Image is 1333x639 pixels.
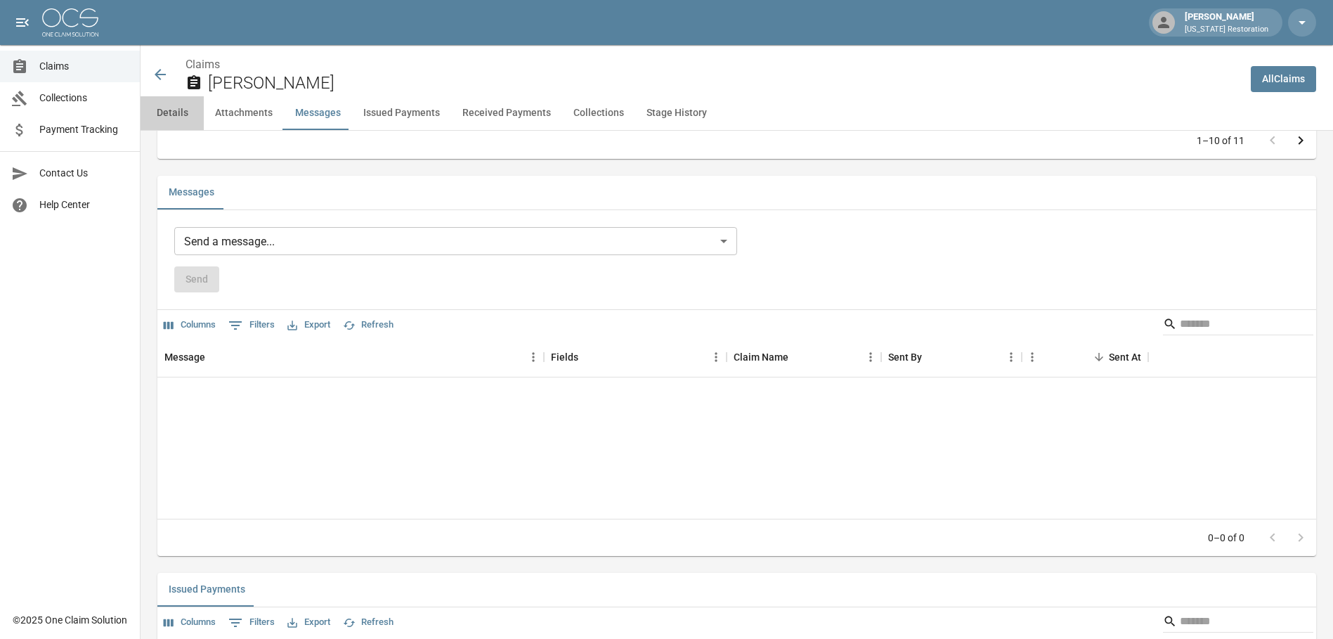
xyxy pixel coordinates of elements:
button: Menu [860,347,881,368]
button: Select columns [160,314,219,336]
div: related-list tabs [157,176,1316,209]
a: Claims [186,58,220,71]
button: Refresh [339,612,397,633]
div: Sent At [1022,337,1148,377]
span: Help Center [39,198,129,212]
span: Contact Us [39,166,129,181]
div: Message [164,337,205,377]
div: anchor tabs [141,96,1333,130]
button: Collections [562,96,635,130]
button: Issued Payments [157,573,256,607]
div: © 2025 One Claim Solution [13,613,127,627]
button: Messages [157,176,226,209]
button: Go to next page [1287,127,1315,155]
p: 0–0 of 0 [1208,531,1244,545]
button: Issued Payments [352,96,451,130]
div: Claim Name [727,337,881,377]
span: Payment Tracking [39,122,129,137]
button: Menu [523,347,544,368]
button: Menu [1001,347,1022,368]
button: Received Payments [451,96,562,130]
span: Claims [39,59,129,74]
button: Attachments [204,96,284,130]
span: Collections [39,91,129,105]
button: Details [141,96,204,130]
button: Show filters [225,612,278,634]
button: Sort [1089,347,1109,367]
button: Refresh [339,314,397,336]
div: Search [1163,313,1313,338]
div: Fields [551,337,578,377]
button: Sort [922,347,942,367]
button: Export [284,314,334,336]
div: Fields [544,337,727,377]
button: open drawer [8,8,37,37]
button: Select columns [160,612,219,633]
button: Stage History [635,96,718,130]
button: Sort [788,347,808,367]
button: Export [284,612,334,633]
img: ocs-logo-white-transparent.png [42,8,98,37]
button: Menu [1022,347,1043,368]
p: 1–10 of 11 [1197,134,1244,148]
div: Claim Name [734,337,788,377]
div: Sent By [881,337,1022,377]
a: AllClaims [1251,66,1316,92]
p: [US_STATE] Restoration [1185,24,1268,36]
button: Sort [205,347,225,367]
h2: [PERSON_NAME] [208,73,1240,93]
nav: breadcrumb [186,56,1240,73]
div: Search [1163,610,1313,635]
button: Menu [705,347,727,368]
div: Message [157,337,544,377]
div: related-list tabs [157,573,1316,607]
div: Sent By [888,337,922,377]
div: [PERSON_NAME] [1179,10,1274,35]
button: Sort [578,347,598,367]
div: Send a message... [174,227,737,255]
button: Messages [284,96,352,130]
div: Sent At [1109,337,1141,377]
button: Show filters [225,314,278,337]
